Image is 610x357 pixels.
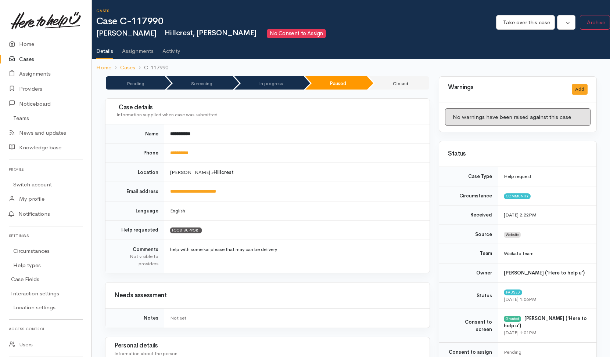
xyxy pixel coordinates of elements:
[120,63,135,72] a: Cases
[170,169,234,175] span: [PERSON_NAME] »
[105,143,164,163] td: Phone
[161,28,256,37] span: Hillcrest, [PERSON_NAME]
[135,63,168,72] li: C-117990
[105,163,164,182] td: Location
[92,59,610,76] nav: breadcrumb
[580,15,610,30] button: Archive
[369,76,429,90] li: Closed
[439,167,498,186] td: Case Type
[439,244,498,263] td: Team
[116,104,421,111] h3: Case details
[96,29,496,38] h2: [PERSON_NAME]
[114,342,421,349] h3: Personal details
[164,240,430,273] td: help with some kai please that may can be delivery
[496,15,555,30] button: Take over this case
[504,289,522,295] span: Paused
[164,201,430,221] td: English
[96,63,111,72] a: Home
[9,324,83,334] h6: Access control
[504,232,521,238] span: Website
[96,16,496,27] h1: Case C-117990
[504,316,521,322] div: Granted
[105,221,164,240] td: Help requested
[504,212,537,218] time: [DATE] 2:22PM
[105,309,164,328] td: Notes
[305,76,367,90] li: Paused
[504,270,585,276] b: [PERSON_NAME] ('Here to help u')
[114,253,158,267] div: Not visible to providers
[9,164,83,174] h6: Profile
[448,150,588,157] h3: Status
[445,108,591,126] div: No warnings have been raised against this case
[504,315,587,329] b: [PERSON_NAME] ('Here to help u')
[166,76,233,90] li: Screening
[114,350,177,357] span: Information about the person
[105,182,164,201] td: Email address
[106,76,165,90] li: Pending
[439,225,498,244] td: Source
[504,193,531,199] span: Community
[96,38,113,59] a: Details
[448,84,563,91] h3: Warnings
[213,169,234,175] b: Hillcrest
[170,227,202,233] span: FOOD SUPPORT
[234,76,304,90] li: In progress
[162,38,180,59] a: Activity
[116,111,421,119] div: Information supplied when case was submitted
[122,38,154,59] a: Assignments
[96,9,496,13] h6: Cases
[504,296,588,303] div: [DATE] 1:06PM
[9,231,83,241] h6: Settings
[439,205,498,225] td: Received
[267,29,326,38] span: No Consent to Assign
[105,124,164,143] td: Name
[114,292,421,299] h3: Needs assessment
[439,309,498,343] td: Consent to screen
[504,250,534,256] span: Waikato team
[504,349,588,356] div: Pending
[439,283,498,309] td: Status
[498,167,596,186] td: Help request
[105,240,164,273] td: Comments
[504,329,588,336] div: [DATE] 1:01PM
[439,186,498,205] td: Circumstance
[105,201,164,221] td: Language
[439,263,498,283] td: Owner
[170,314,421,322] div: Not set
[572,84,588,95] button: Add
